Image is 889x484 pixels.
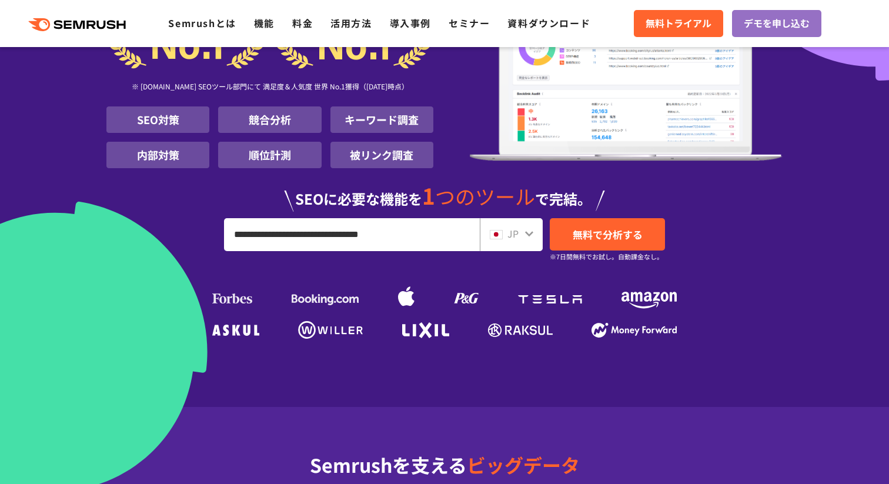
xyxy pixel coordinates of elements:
a: 活用方法 [330,16,372,30]
span: で完結。 [535,188,591,209]
span: つのツール [435,182,535,211]
span: 1 [422,179,435,211]
li: キーワード調査 [330,106,433,133]
span: 無料で分析する [573,227,643,242]
div: ※ [DOMAIN_NAME] SEOツール部門にて 満足度＆人気度 世界 No.1獲得（[DATE]時点） [106,69,433,106]
span: ビッグデータ [467,451,580,478]
a: 無料で分析する [550,218,665,251]
a: 無料トライアル [634,10,723,37]
div: SEOに必要な機能を [106,173,783,212]
li: SEO対策 [106,106,209,133]
a: デモを申し込む [732,10,821,37]
a: Semrushとは [168,16,236,30]
a: 料金 [292,16,313,30]
a: 導入事例 [390,16,431,30]
a: 資料ダウンロード [507,16,590,30]
span: JP [507,226,519,241]
span: デモを申し込む [744,16,810,31]
span: 無料トライアル [646,16,711,31]
small: ※7日間無料でお試し。自動課金なし。 [550,251,663,262]
li: 内部対策 [106,142,209,168]
li: 競合分析 [218,106,321,133]
a: 機能 [254,16,275,30]
input: URL、キーワードを入力してください [225,219,479,251]
li: 順位計測 [218,142,321,168]
a: セミナー [449,16,490,30]
li: 被リンク調査 [330,142,433,168]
